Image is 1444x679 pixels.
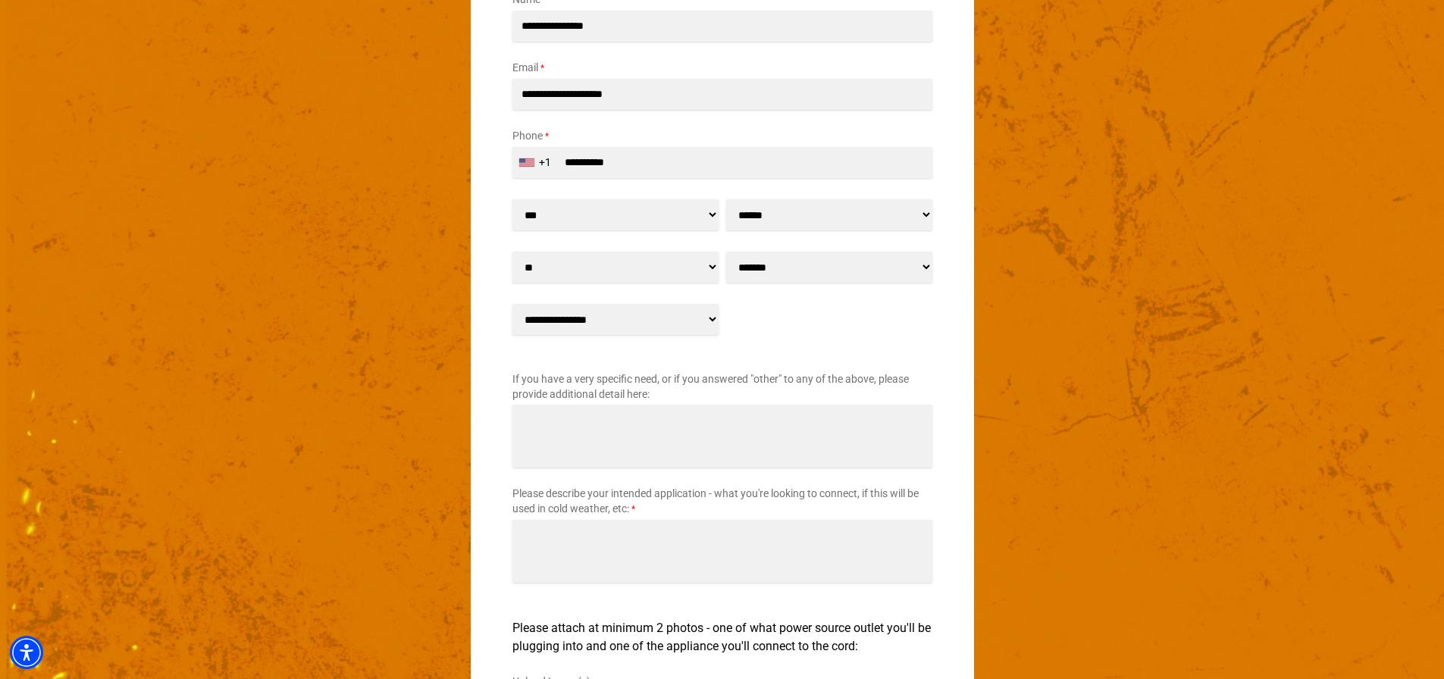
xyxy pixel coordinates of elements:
[512,130,543,142] span: Phone
[512,619,932,656] p: Please attach at minimum 2 photos - one of what power source outlet you'll be plugging into and o...
[512,487,919,515] span: Please describe your intended application - what you're looking to connect, if this will be used ...
[10,636,43,669] div: Accessibility Menu
[539,155,551,171] div: +1
[513,148,560,177] div: United States: +1
[512,373,909,400] span: If you have a very specific need, or if you answered "other" to any of the above, please provide ...
[512,61,538,74] span: Email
